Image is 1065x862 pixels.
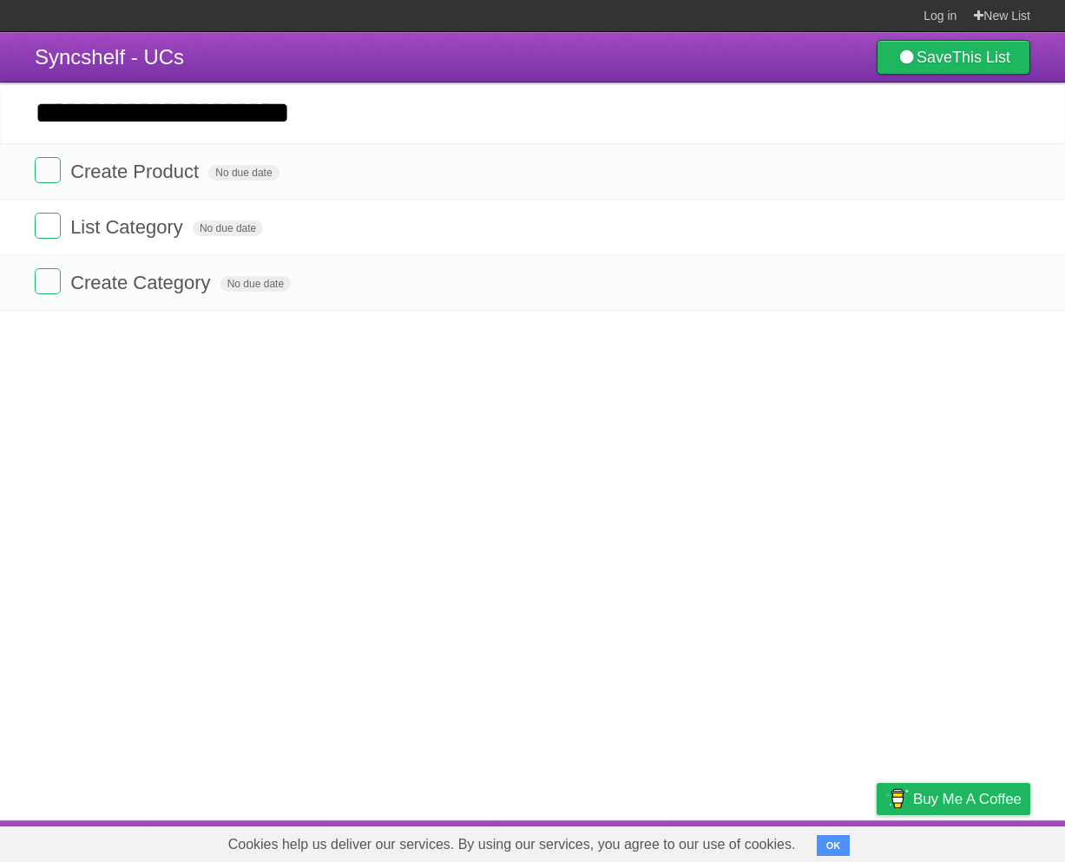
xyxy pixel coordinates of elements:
span: Syncshelf - UCs [35,45,184,69]
img: Buy me a coffee [885,784,909,813]
a: Buy me a coffee [877,783,1030,815]
a: Suggest a feature [921,825,1030,858]
a: Developers [703,825,773,858]
label: Done [35,157,61,183]
label: Done [35,268,61,294]
span: No due date [220,276,291,292]
span: Create Category [70,272,214,293]
span: List Category [70,216,187,238]
button: OK [817,835,851,856]
a: About [646,825,682,858]
span: Cookies help us deliver our services. By using our services, you agree to our use of cookies. [211,827,813,862]
span: Create Product [70,161,203,182]
a: SaveThis List [877,40,1030,75]
span: No due date [193,220,263,236]
label: Done [35,213,61,239]
span: Buy me a coffee [913,784,1022,814]
a: Privacy [854,825,899,858]
span: No due date [208,165,279,181]
b: This List [952,49,1010,66]
a: Terms [795,825,833,858]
